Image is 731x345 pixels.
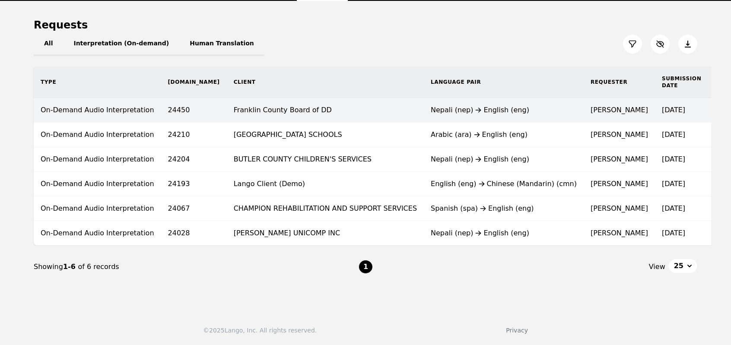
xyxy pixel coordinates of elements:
td: [GEOGRAPHIC_DATA] SCHOOLS [227,123,424,147]
button: Filter [623,35,642,54]
td: On-Demand Audio Interpretation [34,147,161,172]
button: Interpretation (On-demand) [63,32,179,56]
th: Client [227,66,424,98]
span: 1-6 [63,263,78,271]
time: [DATE] [662,229,685,237]
div: Nepali (nep) English (eng) [431,154,577,165]
th: [DOMAIN_NAME] [161,66,227,98]
td: [PERSON_NAME] [584,98,655,123]
td: Franklin County Board of DD [227,98,424,123]
div: © 2025 Lango, Inc. All rights reserved. [203,326,317,335]
a: Privacy [506,327,528,334]
td: On-Demand Audio Interpretation [34,196,161,221]
div: Spanish (spa) English (eng) [431,203,577,214]
button: 25 [669,259,697,273]
div: Nepali (nep) English (eng) [431,105,577,115]
button: All [34,32,63,56]
th: Type [34,66,161,98]
td: On-Demand Audio Interpretation [34,172,161,196]
td: [PERSON_NAME] [584,221,655,246]
td: 24210 [161,123,227,147]
div: English (eng) Chinese (Mandarin) (cmn) [431,179,577,189]
td: On-Demand Audio Interpretation [34,98,161,123]
th: Submission Date [655,66,708,98]
td: [PERSON_NAME] [584,123,655,147]
div: Showing of 6 records [34,262,359,272]
time: [DATE] [662,106,685,114]
div: Nepali (nep) English (eng) [431,228,577,238]
div: Arabic (ara) English (eng) [431,130,577,140]
button: Human Translation [179,32,264,56]
td: [PERSON_NAME] [584,196,655,221]
td: Lango Client (Demo) [227,172,424,196]
th: Requester [584,66,655,98]
time: [DATE] [662,155,685,163]
th: Language Pair [424,66,584,98]
button: Customize Column View [651,35,670,54]
td: 24450 [161,98,227,123]
td: [PERSON_NAME] [584,147,655,172]
td: On-Demand Audio Interpretation [34,123,161,147]
time: [DATE] [662,130,685,139]
td: CHAMPION REHABILITATION AND SUPPORT SERVICES [227,196,424,221]
td: 24193 [161,172,227,196]
nav: Page navigation [34,246,697,288]
td: On-Demand Audio Interpretation [34,221,161,246]
time: [DATE] [662,180,685,188]
td: BUTLER COUNTY CHILDREN'S SERVICES [227,147,424,172]
span: View [649,262,665,272]
td: [PERSON_NAME] UNICOMP INC [227,221,424,246]
span: 25 [674,261,683,271]
h1: Requests [34,18,88,32]
button: Export Jobs [678,35,697,54]
td: 24067 [161,196,227,221]
time: [DATE] [662,204,685,212]
td: 24028 [161,221,227,246]
td: [PERSON_NAME] [584,172,655,196]
td: 24204 [161,147,227,172]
